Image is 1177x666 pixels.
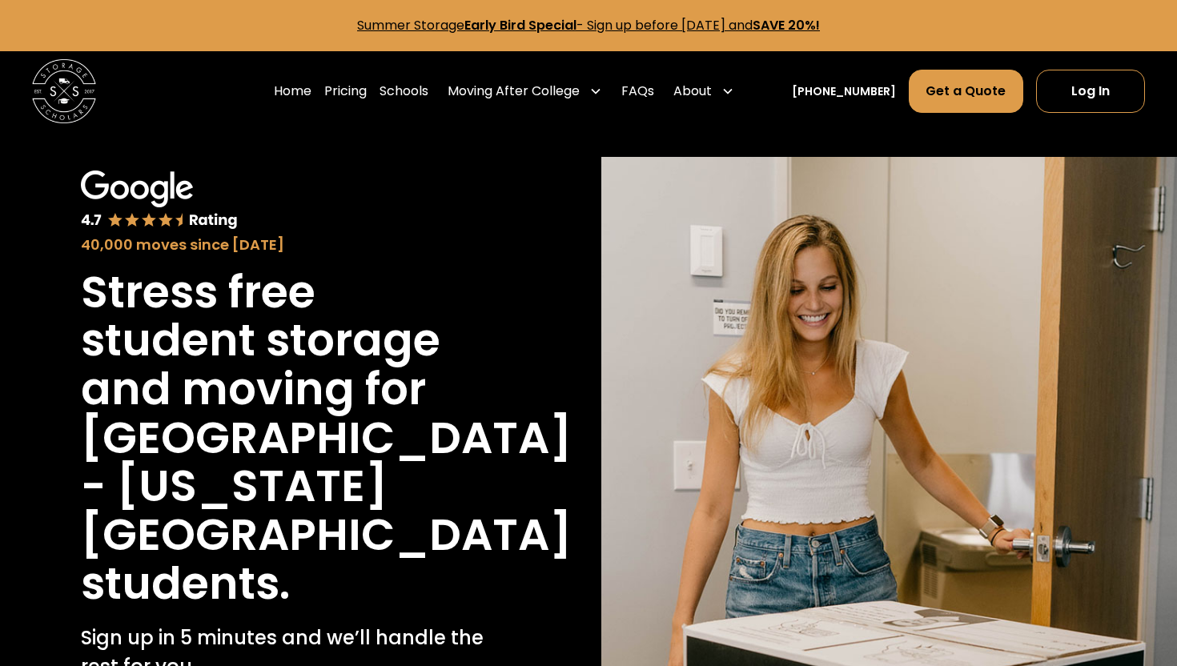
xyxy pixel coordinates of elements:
div: About [673,82,712,101]
div: 40,000 moves since [DATE] [81,234,496,255]
a: [PHONE_NUMBER] [792,83,896,100]
a: Log In [1036,70,1145,113]
strong: SAVE 20%! [753,16,820,34]
a: Pricing [324,69,367,114]
a: Summer StorageEarly Bird Special- Sign up before [DATE] andSAVE 20%! [357,16,820,34]
a: Home [274,69,311,114]
img: Google 4.7 star rating [81,171,239,231]
strong: Early Bird Special [464,16,576,34]
h1: [GEOGRAPHIC_DATA] - [US_STATE][GEOGRAPHIC_DATA] [81,414,572,560]
div: Moving After College [441,69,609,114]
a: FAQs [621,69,654,114]
h1: Stress free student storage and moving for [81,268,496,414]
a: Get a Quote [909,70,1022,113]
div: Moving After College [448,82,580,101]
a: Schools [380,69,428,114]
h1: students. [81,560,290,608]
img: Storage Scholars main logo [32,59,96,123]
div: About [667,69,741,114]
